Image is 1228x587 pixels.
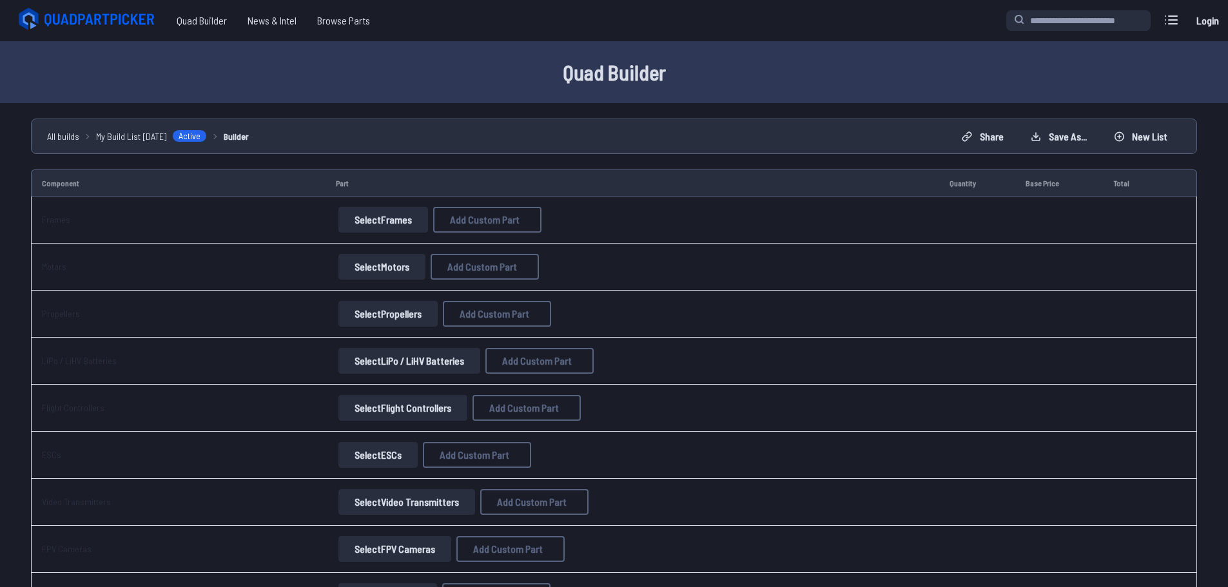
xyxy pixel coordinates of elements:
span: Active [172,130,207,142]
a: LiPo / LiHV Batteries [42,355,117,366]
a: SelectPropellers [336,301,440,327]
a: ESCs [42,449,61,460]
button: Add Custom Part [443,301,551,327]
span: Add Custom Part [473,544,543,554]
button: Save as... [1020,126,1098,147]
button: SelectPropellers [338,301,438,327]
span: Add Custom Part [497,497,567,507]
a: Frames [42,214,70,225]
button: SelectFPV Cameras [338,536,451,562]
span: Add Custom Part [502,356,572,366]
a: My Build List [DATE]Active [96,130,207,143]
button: New List [1103,126,1178,147]
span: My Build List [DATE] [96,130,167,143]
a: Propellers [42,308,80,319]
td: Part [326,169,939,197]
a: SelectESCs [336,442,420,468]
button: Add Custom Part [480,489,589,515]
td: Total [1103,169,1162,197]
a: SelectMotors [336,254,428,280]
button: Add Custom Part [423,442,531,468]
a: Motors [42,261,66,272]
a: Browse Parts [307,8,380,34]
a: All builds [47,130,79,143]
button: Add Custom Part [456,536,565,562]
button: SelectLiPo / LiHV Batteries [338,348,480,374]
a: Login [1192,8,1223,34]
span: Add Custom Part [447,262,517,272]
span: Add Custom Part [440,450,509,460]
a: SelectVideo Transmitters [336,489,478,515]
td: Quantity [939,169,1015,197]
a: Flight Controllers [42,402,104,413]
button: SelectFrames [338,207,428,233]
a: SelectFrames [336,207,431,233]
a: SelectFPV Cameras [336,536,454,562]
button: Add Custom Part [431,254,539,280]
span: Add Custom Part [489,403,559,413]
td: Component [31,169,326,197]
span: Add Custom Part [450,215,520,225]
a: Quad Builder [166,8,237,34]
button: SelectVideo Transmitters [338,489,475,515]
button: SelectFlight Controllers [338,395,467,421]
button: Add Custom Part [433,207,541,233]
button: SelectESCs [338,442,418,468]
button: Share [951,126,1015,147]
a: SelectLiPo / LiHV Batteries [336,348,483,374]
a: Builder [224,130,249,143]
button: SelectMotors [338,254,425,280]
button: Add Custom Part [473,395,581,421]
a: SelectFlight Controllers [336,395,470,421]
button: Add Custom Part [485,348,594,374]
a: FPV Cameras [42,543,92,554]
span: Add Custom Part [460,309,529,319]
td: Base Price [1015,169,1103,197]
h1: Quad Builder [202,57,1027,88]
a: Video Transmitters [42,496,111,507]
a: News & Intel [237,8,307,34]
